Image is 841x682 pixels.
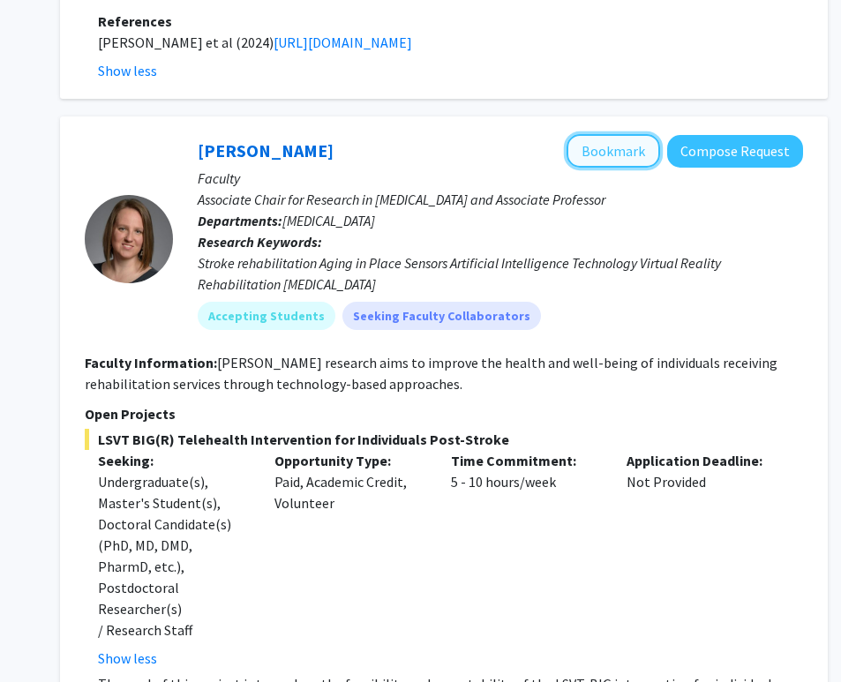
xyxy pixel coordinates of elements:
strong: References [98,12,172,30]
p: Time Commitment: [451,450,601,471]
button: Compose Request to Rachel Wolpert [667,135,803,168]
button: Show less [98,648,157,669]
p: Application Deadline: [627,450,777,471]
span: LSVT BIG(R) Telehealth Intervention for Individuals Post-Stroke [85,429,803,450]
div: Undergraduate(s), Master's Student(s), Doctoral Candidate(s) (PhD, MD, DMD, PharmD, etc.), Postdo... [98,471,248,641]
div: Paid, Academic Credit, Volunteer [261,450,438,669]
b: Research Keywords: [198,233,322,251]
p: Faculty [198,168,803,189]
div: Stroke rehabilitation Aging in Place Sensors Artificial Intelligence Technology Virtual Reality R... [198,252,803,295]
p: Opportunity Type: [274,450,424,471]
fg-read-more: [PERSON_NAME] research aims to improve the health and well-being of individuals receiving rehabil... [85,354,777,393]
div: 5 - 10 hours/week [438,450,614,669]
mat-chip: Seeking Faculty Collaborators [342,302,541,330]
p: Open Projects [85,403,803,424]
a: [PERSON_NAME] [198,139,334,161]
p: Seeking: [98,450,248,471]
p: Associate Chair for Research in [MEDICAL_DATA] and Associate Professor [198,189,803,210]
iframe: Chat [13,603,75,669]
b: Faculty Information: [85,354,217,371]
mat-chip: Accepting Students [198,302,335,330]
span: [MEDICAL_DATA] [282,212,375,229]
p: [PERSON_NAME] et al (2024) [98,32,803,53]
b: Departments: [198,212,282,229]
div: Not Provided [613,450,790,669]
button: Show less [98,60,157,81]
a: [URL][DOMAIN_NAME] [274,34,412,51]
button: Add Rachel Wolpert to Bookmarks [567,134,660,168]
